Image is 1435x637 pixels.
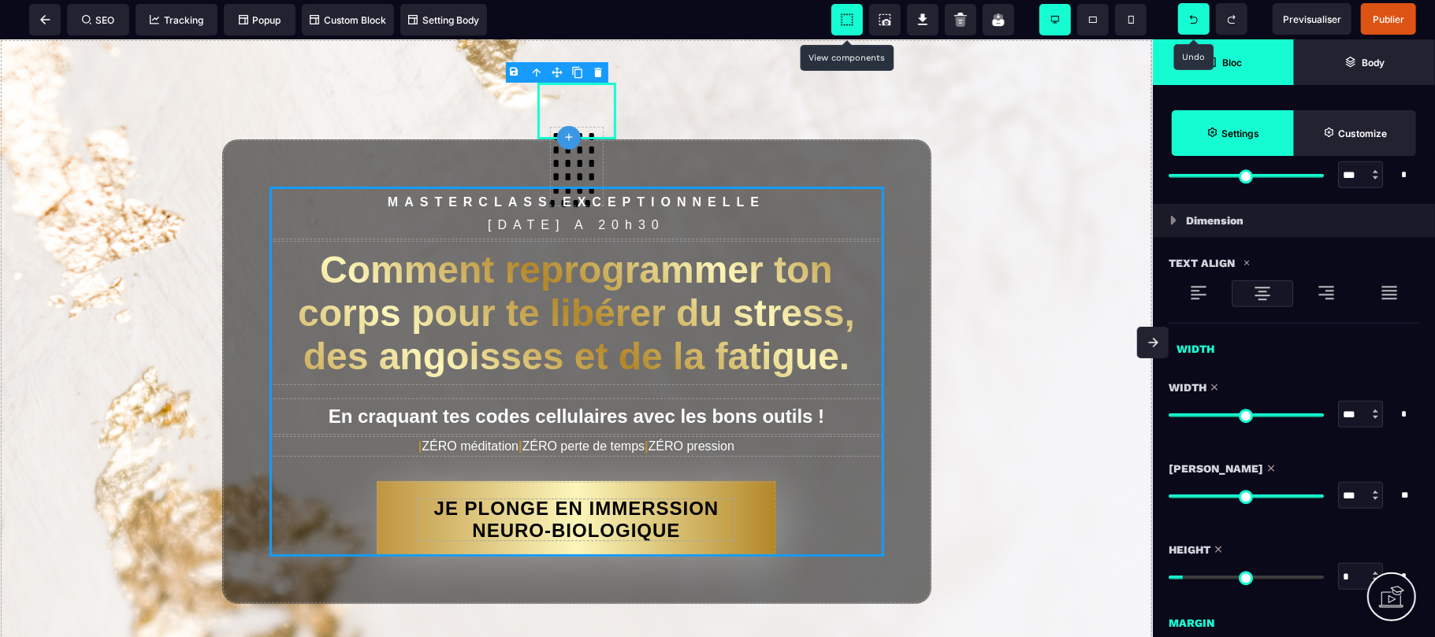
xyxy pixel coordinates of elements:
span: View components [831,4,863,35]
img: loading [1253,284,1272,303]
strong: Customize [1338,128,1387,139]
span: Screenshot [869,4,901,35]
div: Width [1161,331,1427,358]
text: ZÉRO méditation ZÉRO perte de temps ZÉRO pression [270,396,884,418]
span: [PERSON_NAME] [1169,459,1263,478]
strong: Settings [1221,128,1259,139]
span: Setting Body [408,14,479,26]
span: Width [1169,378,1206,397]
b: MASTERCLASS EXCEPTIONNELLE [388,156,765,169]
button: JE PLONGE EN IMMERSSION NEURO-BIOLOGIQUE [377,442,776,517]
p: Dimension [1186,211,1244,230]
div: Margin [1153,606,1435,632]
b: | [519,400,522,413]
strong: Bloc [1222,57,1242,69]
span: Tracking [150,14,203,26]
h2: En craquant tes codes cellulaires avec les bons outils ! [270,358,884,396]
img: loading [1189,283,1208,302]
b: | [418,400,422,413]
span: SEO [82,14,115,26]
span: Custom Block [310,14,386,26]
strong: Body [1362,57,1385,69]
span: Settings [1172,110,1294,156]
span: Publier [1373,13,1404,25]
p: Text Align [1169,254,1235,272]
b: | [645,400,648,413]
img: loading [1170,216,1177,225]
img: loading [1243,259,1251,267]
img: loading [1317,283,1336,302]
img: loading [1380,283,1399,302]
h1: Comment reprogrammer ton corps pour te libérer du stress, des angoisses et de la fatigue. [270,201,884,346]
text: [DATE] A 20h30 [270,147,884,201]
span: Open Blocks [1153,39,1294,85]
span: Previsualiser [1283,13,1341,25]
span: Open Style Manager [1294,110,1416,156]
span: Preview [1273,3,1351,35]
span: Height [1169,540,1210,559]
span: Open Layer Manager [1294,39,1435,85]
span: Popup [239,14,281,26]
